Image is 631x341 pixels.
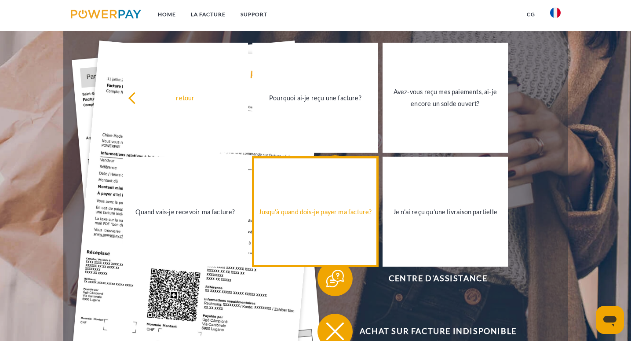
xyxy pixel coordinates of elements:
[330,261,546,296] span: Centre d'assistance
[596,306,624,334] iframe: Bouton de lancement de la fenêtre de messagerie
[388,205,503,217] div: Je n'ai reçu qu'une livraison partielle
[550,7,561,18] img: fr
[150,7,183,22] a: Home
[128,205,243,217] div: Quand vais-je recevoir ma facture?
[519,7,543,22] a: CG
[324,268,346,290] img: qb_help.svg
[233,7,275,22] a: Support
[258,205,372,217] div: Jusqu'à quand dois-je payer ma facture?
[258,92,372,103] div: Pourquoi ai-je reçu une facture?
[71,10,142,18] img: logo-powerpay.svg
[317,261,546,296] button: Centre d'assistance
[183,7,233,22] a: LA FACTURE
[383,43,508,153] a: Avez-vous reçu mes paiements, ai-je encore un solde ouvert?
[128,92,243,103] div: retour
[388,86,503,110] div: Avez-vous reçu mes paiements, ai-je encore un solde ouvert?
